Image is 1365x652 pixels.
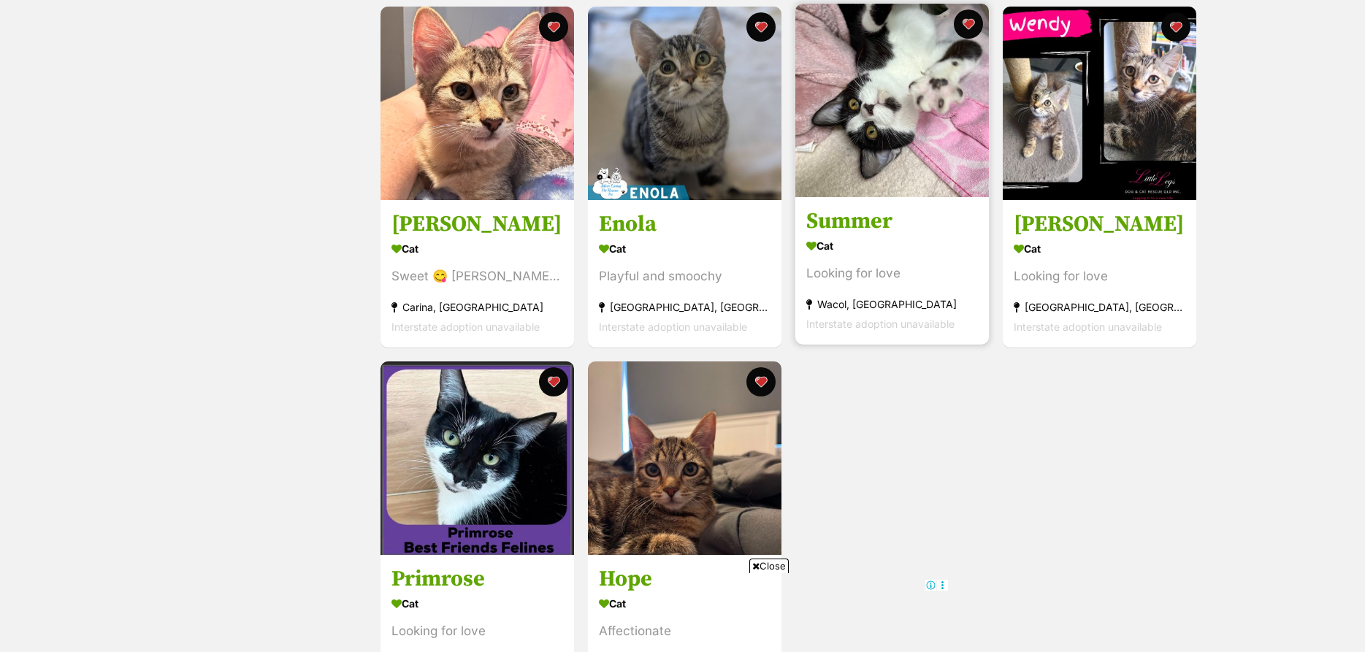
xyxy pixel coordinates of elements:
h3: [PERSON_NAME] [1014,210,1185,238]
img: Wendy [1003,7,1196,200]
img: Enola [588,7,781,200]
img: Summer [795,4,989,197]
button: favourite [539,367,568,396]
div: Cat [391,594,563,615]
h3: Hope [599,566,771,594]
div: Sweet 😋 [PERSON_NAME] loves cuddle [391,266,563,286]
div: Carina, [GEOGRAPHIC_DATA] [391,297,563,317]
span: Interstate adoption unavailable [599,321,747,333]
a: [PERSON_NAME] Cat Looking for love [GEOGRAPHIC_DATA], [GEOGRAPHIC_DATA] Interstate adoption unava... [1003,199,1196,348]
button: favourite [746,367,776,396]
h3: Summer [806,207,978,235]
h3: Enola [599,210,771,238]
img: Hope [588,361,781,555]
div: Wacol, [GEOGRAPHIC_DATA] [806,294,978,314]
button: favourite [954,9,983,39]
a: Summer Cat Looking for love Wacol, [GEOGRAPHIC_DATA] Interstate adoption unavailable favourite [795,196,989,345]
span: Interstate adoption unavailable [806,318,955,330]
a: Enola Cat Playful and smoochy [GEOGRAPHIC_DATA], [GEOGRAPHIC_DATA] Interstate adoption unavailabl... [588,199,781,348]
div: Looking for love [806,264,978,283]
div: Cat [1014,238,1185,259]
span: Close [749,559,789,573]
div: Cat [806,235,978,256]
div: Cat [599,238,771,259]
div: Looking for love [391,622,563,642]
h3: Primrose [391,566,563,594]
div: Cat [391,238,563,259]
div: [GEOGRAPHIC_DATA], [GEOGRAPHIC_DATA] [599,297,771,317]
iframe: Advertisement [417,579,949,645]
img: Zoe [381,7,574,200]
span: Interstate adoption unavailable [1014,321,1162,333]
a: [PERSON_NAME] Cat Sweet 😋 [PERSON_NAME] loves cuddle Carina, [GEOGRAPHIC_DATA] Interstate adoptio... [381,199,574,348]
img: Primrose [381,361,574,555]
button: favourite [746,12,776,42]
h3: [PERSON_NAME] [391,210,563,238]
div: [GEOGRAPHIC_DATA], [GEOGRAPHIC_DATA] [1014,297,1185,317]
div: Looking for love [1014,266,1185,286]
div: Playful and smoochy [599,266,771,286]
button: favourite [539,12,568,42]
button: favourite [1161,12,1190,42]
span: Interstate adoption unavailable [391,321,540,333]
